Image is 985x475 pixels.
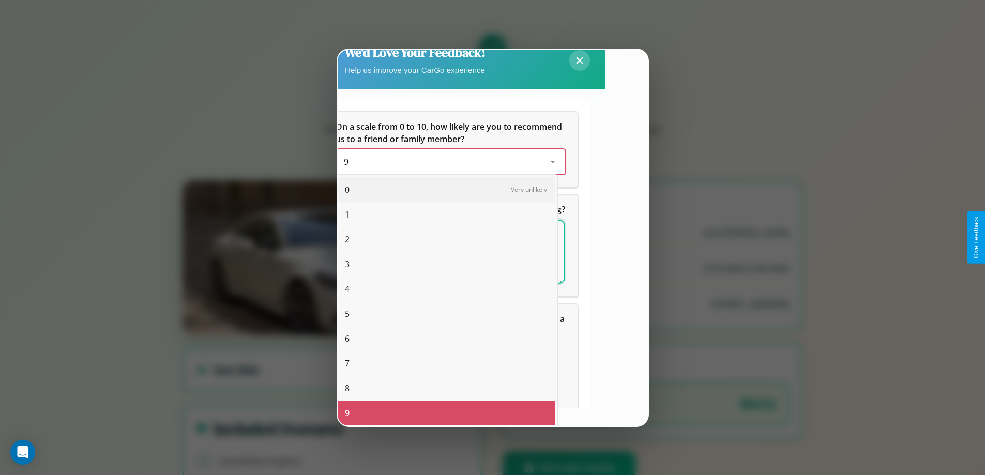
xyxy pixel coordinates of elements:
h2: We'd Love Your Feedback! [345,44,486,61]
span: 5 [345,308,350,320]
div: 2 [338,227,555,252]
span: 8 [345,382,350,394]
span: 9 [345,407,350,419]
span: Very unlikely [511,185,547,194]
span: 6 [345,332,350,345]
div: 3 [338,252,555,277]
div: 4 [338,277,555,301]
div: 8 [338,376,555,401]
div: 1 [338,202,555,227]
p: Help us improve your CarGo experience [345,63,486,77]
div: 9 [338,401,555,425]
span: 7 [345,357,350,370]
div: Give Feedback [973,217,980,258]
div: Open Intercom Messenger [10,440,35,465]
div: 10 [338,425,555,450]
div: 5 [338,301,555,326]
h5: On a scale from 0 to 10, how likely are you to recommend us to a friend or family member? [336,120,565,145]
div: On a scale from 0 to 10, how likely are you to recommend us to a friend or family member? [323,112,578,187]
div: On a scale from 0 to 10, how likely are you to recommend us to a friend or family member? [336,149,565,174]
span: On a scale from 0 to 10, how likely are you to recommend us to a friend or family member? [336,121,564,145]
span: 9 [344,156,348,167]
div: 7 [338,351,555,376]
span: 3 [345,258,350,270]
span: 1 [345,208,350,221]
span: Which of the following features do you value the most in a vehicle? [336,313,567,337]
span: What can we do to make your experience more satisfying? [336,204,565,215]
div: 0 [338,177,555,202]
span: 4 [345,283,350,295]
div: 6 [338,326,555,351]
span: 0 [345,183,350,196]
span: 2 [345,233,350,246]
